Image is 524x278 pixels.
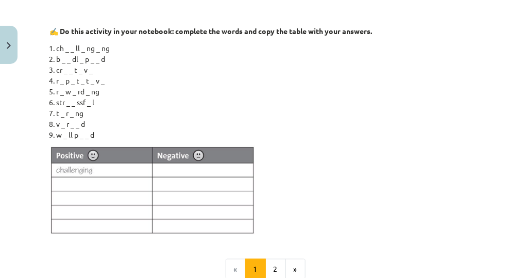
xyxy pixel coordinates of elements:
[56,75,475,86] li: r _ p _ t _ t _ v _
[56,86,475,97] li: r _ w _ rd _ ng
[56,129,475,140] li: w _ ll p _ _ d
[56,119,475,129] li: v _ r _ _ d
[56,64,475,75] li: cr _ _ t _ v _
[56,97,475,108] li: str _ _ ssf _ l
[49,26,372,36] strong: ✍️ Do this activity in your notebook: complete the words and copy the table with your answers.
[7,42,11,49] img: icon-close-lesson-0947bae3869378f0d4975bcd49f059093ad1ed9edebbc8119c70593378902aed.svg
[56,54,475,64] li: b _ _ dl _ p _ _ d
[56,108,475,119] li: t _ r _ ng
[56,43,475,54] li: ch _ _ ll _ ng _ ng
